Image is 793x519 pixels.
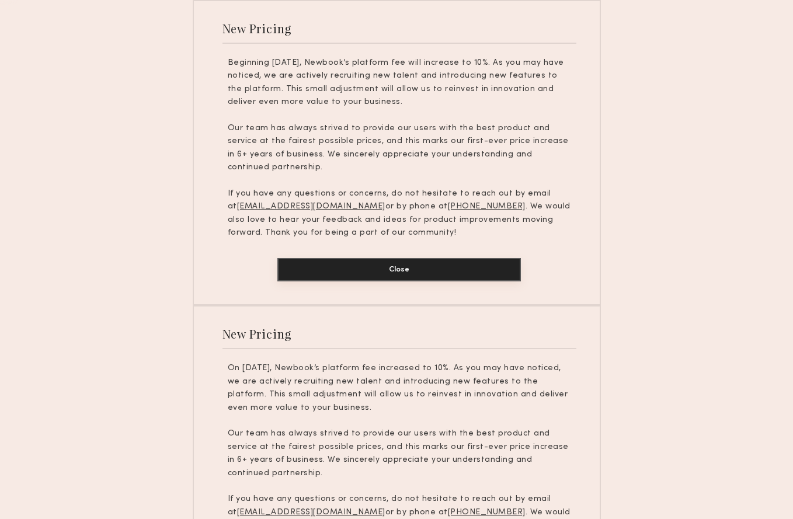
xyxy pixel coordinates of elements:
u: [EMAIL_ADDRESS][DOMAIN_NAME] [237,203,385,210]
u: [PHONE_NUMBER] [448,508,526,516]
p: Our team has always strived to provide our users with the best product and service at the fairest... [228,122,571,175]
u: [EMAIL_ADDRESS][DOMAIN_NAME] [237,508,385,516]
div: New Pricing [222,20,292,36]
p: If you have any questions or concerns, do not hesitate to reach out by email at or by phone at . ... [228,187,571,240]
p: Our team has always strived to provide our users with the best product and service at the fairest... [228,427,571,480]
div: New Pricing [222,326,292,342]
button: Close [277,258,521,281]
p: Beginning [DATE], Newbook’s platform fee will increase to 10%. As you may have noticed, we are ac... [228,57,571,109]
p: On [DATE], Newbook’s platform fee increased to 10%. As you may have noticed, we are actively recr... [228,362,571,414]
u: [PHONE_NUMBER] [448,203,526,210]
